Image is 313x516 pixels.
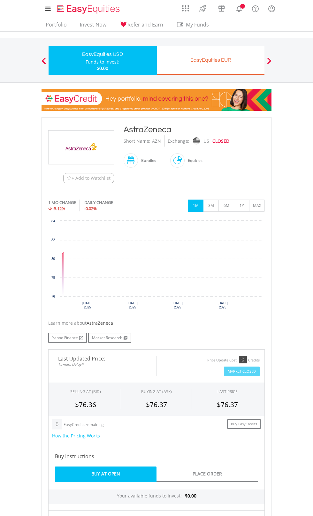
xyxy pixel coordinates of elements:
text: 84 [51,219,55,223]
button: 1M [188,200,203,212]
text: 78 [51,276,55,279]
a: Refer and Earn [117,21,166,31]
div: Learn more about [48,320,265,326]
a: Buy At Open [55,467,156,482]
a: AppsGrid [178,2,193,12]
div: DAILY CHANGE [84,200,129,206]
span: $0.00 [97,65,108,71]
span: AstraZeneca [87,320,113,326]
a: Invest Now [77,21,109,31]
a: FAQ's and Support [247,2,263,14]
button: 1Y [234,200,249,212]
text: [DATE] 2025 [218,301,228,309]
div: CLOSED [212,135,229,147]
span: Last Updated Price: [53,356,152,361]
div: Short Name: [124,135,150,147]
a: Place Order [156,467,258,482]
div: EasyEquities EUR [161,56,261,64]
span: $76.37 [217,400,238,409]
a: Buy EasyCredits [227,419,261,429]
div: SELLING AT (BID) [70,389,101,394]
div: AstraZeneca [124,124,265,135]
span: $76.36 [75,400,96,409]
a: Market Research [88,333,131,343]
span: -5.12% [53,206,65,211]
div: Bundles [138,153,156,168]
div: Funds to invest: [86,59,119,65]
a: Vouchers [212,2,231,13]
div: AZN [152,135,161,147]
div: Equities [185,153,202,168]
text: 76 [51,295,55,298]
img: EQU.US.AZN.png [57,131,105,164]
a: Home page [54,2,122,14]
img: thrive-v2.svg [197,3,208,13]
div: LAST PRICE [218,389,238,394]
img: Watchlist [67,176,72,181]
h4: Buy Instructions [55,452,258,460]
svg: Interactive chart [48,218,265,314]
div: 0 [239,356,247,363]
div: Your available funds to invest: [49,489,264,504]
a: My Profile [263,2,280,16]
img: grid-menu-icon.svg [182,5,189,12]
button: 6M [218,200,234,212]
text: [DATE] 2025 [127,301,138,309]
div: Exchange: [168,135,189,147]
a: Portfolio [43,21,69,31]
button: Previous [37,60,50,67]
span: Refer and Earn [127,21,163,28]
button: Market Closed [224,367,260,376]
span: $76.37 [146,400,167,409]
text: [DATE] 2025 [82,301,93,309]
div: EasyCredits remaining [64,422,104,428]
a: How the Pricing Works [52,433,100,439]
text: 82 [51,238,55,242]
span: BUYING AT (ASK) [141,389,172,394]
div: US [203,135,209,147]
img: vouchers-v2.svg [216,3,227,13]
div: Credits [248,358,260,363]
img: nasdaq.png [193,137,200,145]
button: Next [263,60,276,67]
div: EasyEquities USD [52,50,153,59]
span: + Add to Watchlist [72,175,111,181]
a: Notifications [231,2,247,14]
text: 80 [51,257,55,261]
button: 3M [203,200,219,212]
span: My Funds [176,20,218,29]
span: 15-min. Delay* [53,361,152,367]
div: Chart. Highcharts interactive chart. [48,218,265,314]
img: EasyCredit Promotion Banner [42,89,271,111]
span: -0.02% [84,206,97,211]
span: $0.00 [185,493,196,499]
div: 1 MO CHANGE [48,200,76,206]
a: Yahoo Finance [48,333,87,343]
div: 0 [52,419,62,429]
button: MAX [249,200,265,212]
text: [DATE] 2025 [172,301,183,309]
div: Price Update Cost: [207,358,238,363]
button: Watchlist + Add to Watchlist [63,173,114,183]
img: EasyEquities_Logo.png [56,4,122,14]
